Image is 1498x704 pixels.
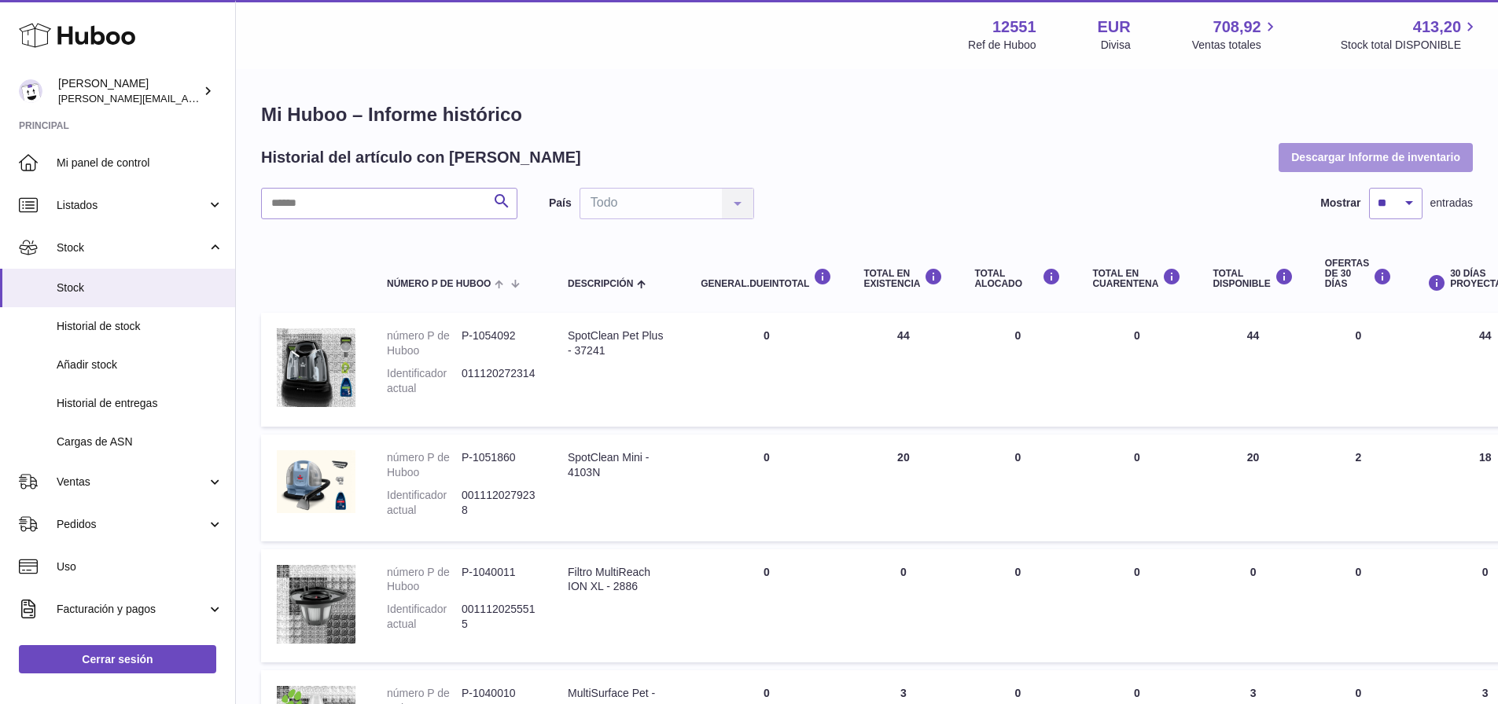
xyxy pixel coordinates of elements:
[57,517,207,532] span: Pedidos
[57,357,223,372] span: Añadir stock
[57,396,223,411] span: Historial de entregas
[57,198,207,213] span: Listados
[462,488,536,518] dd: 0011120279238
[57,280,223,295] span: Stock
[1309,549,1408,663] td: 0
[462,450,536,480] dd: P-1051860
[1213,268,1293,289] div: Total DISPONIBLE
[1341,38,1479,53] span: Stock total DISPONIBLE
[387,328,462,358] dt: número P de Huboo
[848,549,959,663] td: 0
[387,565,462,595] dt: número P de Huboo
[568,328,669,358] div: SpotClean Pet Plus - 37241
[58,92,399,104] span: [PERSON_NAME][EMAIL_ADDRESS][PERSON_NAME][DOMAIN_NAME]
[462,565,536,595] dd: P-1040011
[685,434,848,541] td: 0
[959,549,1077,663] td: 0
[261,147,581,168] h2: Historial del artículo con [PERSON_NAME]
[1197,549,1308,663] td: 0
[19,79,42,103] img: gerardo.montoiro@cleverenterprise.es
[1134,329,1140,342] span: 0
[58,76,200,106] div: [PERSON_NAME]
[568,279,633,289] span: Descripción
[1192,16,1279,53] a: 708,92 Ventas totales
[387,450,462,480] dt: número P de Huboo
[848,313,959,427] td: 44
[1320,196,1360,211] label: Mostrar
[1092,268,1181,289] div: Total en CUARENTENA
[848,434,959,541] td: 20
[57,559,223,574] span: Uso
[261,102,1473,127] h1: Mi Huboo – Informe histórico
[959,313,1077,427] td: 0
[19,645,216,673] a: Cerrar sesión
[1413,16,1461,38] span: 413,20
[1101,38,1131,53] div: Divisa
[1197,434,1308,541] td: 20
[387,602,462,632] dt: Identificador actual
[568,450,669,480] div: SpotClean Mini - 4103N
[1192,38,1279,53] span: Ventas totales
[685,313,848,427] td: 0
[1430,196,1473,211] span: entradas
[701,268,832,289] div: general.dueInTotal
[959,434,1077,541] td: 0
[462,328,536,358] dd: P-1054092
[1325,258,1392,290] div: OFERTAS DE 30 DÍAS
[568,565,669,595] div: Filtro MultiReach ION XL - 2886
[57,434,223,449] span: Cargas de ASN
[462,366,536,396] dd: 011120272314
[992,16,1036,38] strong: 12551
[387,279,491,289] span: número P de Huboo
[863,268,943,289] div: Total en EXISTENCIA
[387,366,462,396] dt: Identificador actual
[1213,16,1261,38] span: 708,92
[387,488,462,518] dt: Identificador actual
[57,240,207,255] span: Stock
[1279,143,1473,171] button: Descargar Informe de inventario
[1098,16,1131,38] strong: EUR
[974,268,1061,289] div: Total ALOCADO
[277,328,355,407] img: product image
[1309,313,1408,427] td: 0
[57,602,207,617] span: Facturación y pagos
[1197,313,1308,427] td: 44
[685,549,848,663] td: 0
[1341,16,1479,53] a: 413,20 Stock total DISPONIBLE
[1134,566,1140,578] span: 0
[57,319,223,334] span: Historial de stock
[57,475,207,489] span: Ventas
[968,38,1036,53] div: Ref de Huboo
[549,196,572,211] label: País
[277,565,355,643] img: product image
[1134,451,1140,464] span: 0
[277,450,355,513] img: product image
[1309,434,1408,541] td: 2
[57,156,223,170] span: Mi panel de control
[1134,687,1140,699] span: 0
[462,602,536,632] dd: 0011120255515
